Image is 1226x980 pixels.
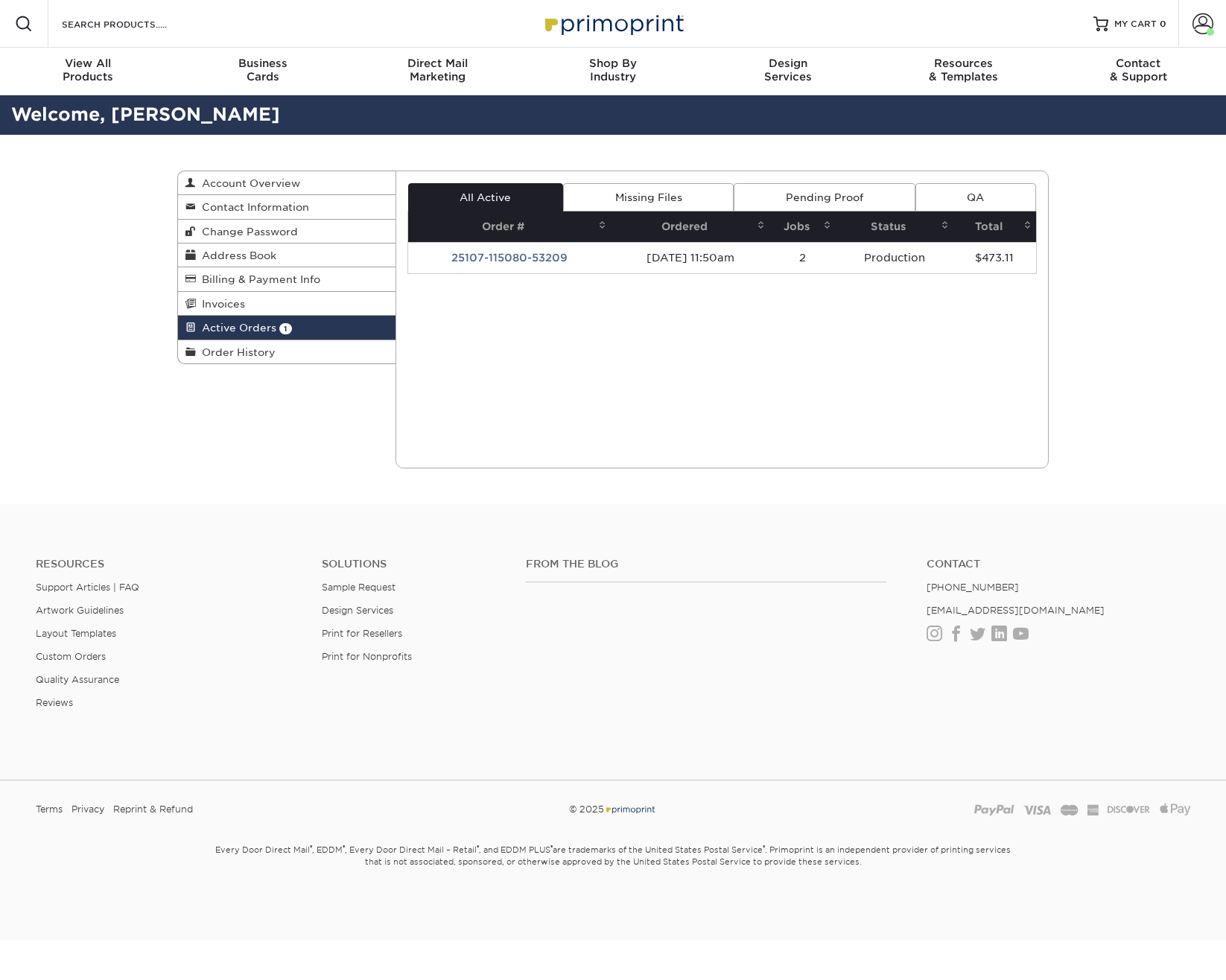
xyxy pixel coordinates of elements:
[1160,19,1166,29] span: 0
[322,628,402,639] a: Print for Resellers
[876,57,1051,70] span: Resources
[196,273,320,285] span: Billing & Payment Info
[343,844,345,851] sup: ®
[836,211,953,242] th: Status
[604,804,656,815] img: Primoprint
[350,57,525,83] div: Marketing
[178,267,396,291] a: Billing & Payment Info
[611,211,770,242] th: Ordered
[322,605,393,616] a: Design Services
[178,171,396,195] a: Account Overview
[36,651,106,662] a: Custom Orders
[36,674,119,685] a: Quality Assurance
[953,242,1036,273] td: $473.11
[60,15,206,33] input: SEARCH PRODUCTS.....
[72,798,104,821] a: Privacy
[953,211,1036,242] th: Total
[927,605,1105,616] a: [EMAIL_ADDRESS][DOMAIN_NAME]
[36,582,139,593] a: Support Articles | FAQ
[769,211,835,242] th: Jobs
[350,48,525,95] a: Direct MailMarketing
[36,628,116,639] a: Layout Templates
[1114,18,1157,31] span: MY CART
[178,220,396,244] a: Change Password
[525,57,700,70] span: Shop By
[196,298,245,310] span: Invoices
[563,183,734,211] a: Missing Files
[1051,57,1226,70] span: Contact
[734,183,915,211] a: Pending Proof
[701,48,876,95] a: DesignServices
[550,844,553,851] sup: ®
[526,558,886,570] h4: From the Blog
[876,48,1051,95] a: Resources& Templates
[196,226,298,238] span: Change Password
[196,201,309,213] span: Contact Information
[279,323,292,334] span: 1
[322,582,396,593] a: Sample Request
[477,844,479,851] sup: ®
[196,177,300,189] span: Account Overview
[178,292,396,316] a: Invoices
[408,183,563,211] a: All Active
[769,242,835,273] td: 2
[322,558,504,570] h4: Solutions
[175,57,350,70] span: Business
[350,57,525,70] span: Direct Mail
[196,322,276,334] span: Active Orders
[36,798,63,821] a: Terms
[175,57,350,83] div: Cards
[178,316,396,340] a: Active Orders 1
[175,48,350,95] a: BusinessCards
[1051,48,1226,95] a: Contact& Support
[525,57,700,83] div: Industry
[701,57,876,70] span: Design
[408,242,611,273] td: 25107-115080-53209
[36,605,124,616] a: Artwork Guidelines
[915,183,1036,211] a: QA
[178,340,396,363] a: Order History
[927,558,1190,570] a: Contact
[196,249,276,261] span: Address Book
[408,211,611,242] th: Order #
[1051,57,1226,83] div: & Support
[113,798,193,821] a: Reprint & Refund
[876,57,1051,83] div: & Templates
[417,798,810,821] div: © 2025
[539,7,687,39] img: Primoprint
[927,582,1019,593] a: [PHONE_NUMBER]
[177,839,1049,904] small: Every Door Direct Mail , EDDM , Every Door Direct Mail – Retail , and EDDM PLUS are trademarks of...
[836,242,953,273] td: Production
[611,242,770,273] td: [DATE] 11:50am
[763,844,765,851] sup: ®
[701,57,876,83] div: Services
[322,651,412,662] a: Print for Nonprofits
[36,697,73,708] a: Reviews
[178,244,396,267] a: Address Book
[178,195,396,219] a: Contact Information
[310,844,312,851] sup: ®
[196,346,276,358] span: Order History
[36,558,299,570] h4: Resources
[525,48,700,95] a: Shop ByIndustry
